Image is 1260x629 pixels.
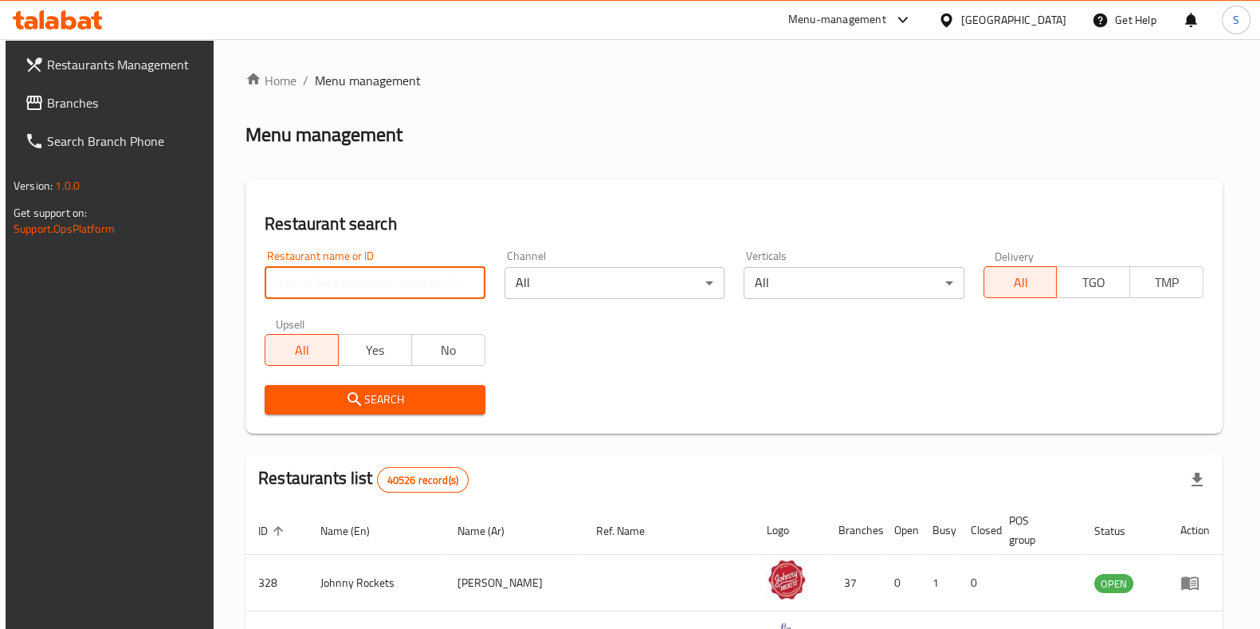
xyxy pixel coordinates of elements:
th: Action [1168,506,1223,555]
button: All [265,334,339,366]
span: Ref. Name [596,521,665,541]
span: Search Branch Phone [47,132,203,151]
span: S [1233,11,1239,29]
h2: Menu management [245,122,402,147]
a: Search Branch Phone [12,122,216,160]
div: All [744,267,964,299]
span: Branches [47,93,203,112]
th: Logo [754,506,826,555]
h2: Restaurant search [265,212,1203,236]
button: Search [265,385,485,415]
span: Name (En) [320,521,391,541]
td: 1 [920,555,958,611]
span: 40526 record(s) [378,473,468,488]
div: OPEN [1094,574,1133,593]
button: No [411,334,485,366]
span: No [418,339,479,362]
span: POS group [1009,511,1062,549]
td: 0 [881,555,920,611]
nav: breadcrumb [245,71,1223,90]
a: Branches [12,84,216,122]
label: Delivery [995,250,1034,261]
div: Menu-management [788,10,886,29]
span: OPEN [1094,575,1133,593]
span: Status [1094,521,1146,541]
img: Johnny Rockets [767,560,807,600]
th: Busy [920,506,958,555]
td: 37 [826,555,881,611]
button: All [983,266,1058,298]
div: Export file [1178,461,1216,499]
input: Search for restaurant name or ID.. [265,267,485,299]
a: Restaurants Management [12,45,216,84]
th: Open [881,506,920,555]
div: Total records count [377,467,469,493]
span: Menu management [315,71,421,90]
div: Menu [1180,573,1210,592]
div: All [504,267,724,299]
li: / [303,71,308,90]
span: Get support on: [14,202,87,223]
button: TGO [1056,266,1130,298]
a: Support.OpsPlatform [14,218,115,239]
span: Search [277,390,472,410]
div: [GEOGRAPHIC_DATA] [961,11,1066,29]
td: Johnny Rockets [308,555,445,611]
span: Restaurants Management [47,55,203,74]
span: All [991,271,1051,294]
td: 328 [245,555,308,611]
button: Yes [338,334,412,366]
td: [PERSON_NAME] [445,555,583,611]
span: Name (Ar) [457,521,525,541]
th: Branches [826,506,881,555]
th: Closed [958,506,996,555]
span: TGO [1063,271,1124,294]
span: Version: [14,175,53,196]
span: ID [258,521,289,541]
td: 0 [958,555,996,611]
a: Home [245,71,296,90]
h2: Restaurants list [258,466,469,493]
button: TMP [1129,266,1203,298]
span: All [272,339,332,362]
span: 1.0.0 [55,175,80,196]
label: Upsell [276,318,305,329]
span: Yes [345,339,406,362]
span: TMP [1136,271,1197,294]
